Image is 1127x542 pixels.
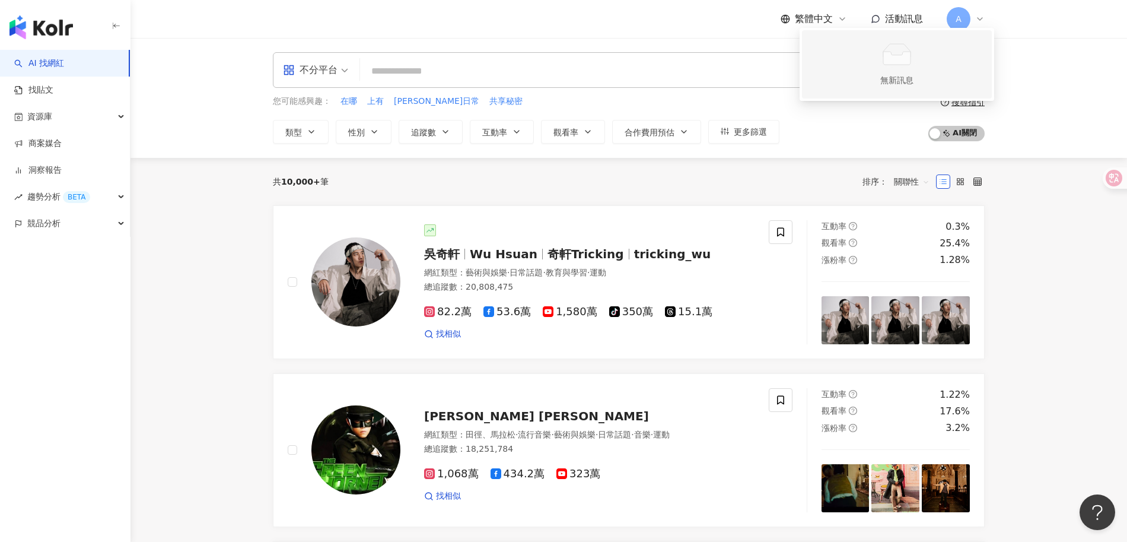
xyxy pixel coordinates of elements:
span: 運動 [590,268,606,277]
span: 繁體中文 [795,12,833,26]
span: 流行音樂 [518,430,551,439]
a: 找相似 [424,328,461,340]
button: 類型 [273,120,329,144]
span: [PERSON_NAME]日常 [394,96,479,107]
span: 更多篩選 [734,127,767,137]
span: 合作費用預估 [625,128,674,137]
button: 追蹤數 [399,120,463,144]
div: 1.28% [940,253,970,267]
span: appstore [283,64,295,76]
span: 1,580萬 [543,306,597,318]
span: · [515,430,518,439]
span: 漲粉率 [822,423,846,433]
span: 15.1萬 [665,306,712,318]
span: 奇軒Tricking [547,247,624,261]
span: 上有 [367,96,384,107]
span: 434.2萬 [491,468,545,480]
span: Wu Hsuan [470,247,537,261]
div: 共 筆 [273,177,329,186]
span: · [631,430,633,439]
span: 資源庫 [27,103,52,130]
div: 搜尋指引 [951,97,985,107]
span: 323萬 [556,468,600,480]
span: 性別 [348,128,365,137]
button: 更多篩選 [708,120,779,144]
span: A [956,12,962,26]
div: 排序： [862,172,936,191]
span: question-circle [849,256,857,264]
span: 音樂 [634,430,651,439]
span: 1,068萬 [424,468,479,480]
span: 日常話題 [598,430,631,439]
button: 觀看率 [541,120,605,144]
span: question-circle [849,239,857,247]
span: 觀看率 [822,238,846,248]
span: 在哪 [340,96,357,107]
span: 350萬 [609,306,653,318]
div: 總追蹤數 ： 18,251,784 [424,443,754,455]
span: · [651,430,653,439]
span: 教育與學習 [546,268,587,277]
div: 網紅類型 ： [424,429,754,441]
div: 1.22% [940,388,970,401]
img: KOL Avatar [311,405,400,495]
span: 找相似 [436,328,461,340]
img: post-image [922,464,970,512]
img: post-image [871,464,919,512]
iframe: Help Scout Beacon - Open [1080,495,1115,530]
button: 合作費用預估 [612,120,701,144]
a: 洞察報告 [14,164,62,176]
span: 關聯性 [894,172,929,191]
div: 25.4% [940,237,970,250]
span: 互動率 [822,221,846,231]
span: 田徑、馬拉松 [466,430,515,439]
a: 商案媒合 [14,138,62,150]
span: · [543,268,545,277]
span: 藝術與娛樂 [554,430,596,439]
div: 網紅類型 ： [424,267,754,279]
a: 找相似 [424,490,461,502]
span: 53.6萬 [483,306,531,318]
span: 觀看率 [553,128,578,137]
span: 追蹤數 [411,128,436,137]
span: 藝術與娛樂 [466,268,507,277]
span: question-circle [849,407,857,415]
div: 0.3% [945,220,970,233]
span: 吳奇軒 [424,247,460,261]
a: 找貼文 [14,84,53,96]
span: 活動訊息 [885,13,923,24]
button: 性別 [336,120,391,144]
span: question-circle [849,424,857,432]
span: 競品分析 [27,210,61,237]
img: logo [9,15,73,39]
div: 3.2% [945,421,970,435]
span: 類型 [285,128,302,137]
span: question-circle [941,98,949,106]
span: · [507,268,510,277]
span: rise [14,193,23,201]
span: 觀看率 [822,406,846,416]
span: · [596,430,598,439]
div: BETA [63,191,90,203]
span: 運動 [653,430,670,439]
a: searchAI 找網紅 [14,58,64,69]
span: 82.2萬 [424,306,472,318]
span: 互動率 [482,128,507,137]
a: KOL Avatar[PERSON_NAME] [PERSON_NAME]網紅類型：田徑、馬拉松·流行音樂·藝術與娛樂·日常話題·音樂·運動總追蹤數：18,251,7841,068萬434.2萬... [273,373,985,527]
span: · [551,430,553,439]
button: 在哪 [340,95,358,108]
button: 共享秘密 [489,95,523,108]
img: post-image [922,296,970,344]
span: 互動率 [822,389,846,399]
span: · [587,268,590,277]
span: 趨勢分析 [27,183,90,210]
span: [PERSON_NAME] [PERSON_NAME] [424,409,649,423]
img: post-image [822,464,870,512]
button: 互動率 [470,120,534,144]
div: 總追蹤數 ： 20,808,475 [424,281,754,293]
div: 無新訊息 [878,74,916,87]
span: 漲粉率 [822,255,846,265]
div: 不分平台 [283,61,338,80]
span: question-circle [849,222,857,230]
span: question-circle [849,390,857,398]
